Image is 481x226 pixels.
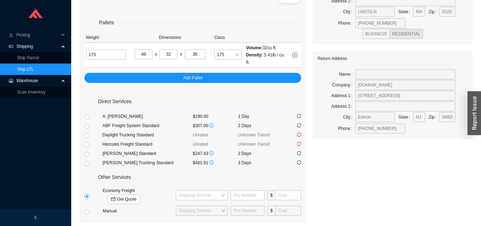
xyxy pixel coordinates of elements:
span: sync [297,142,301,146]
label: Name [339,69,355,79]
div: 2 Days [238,150,283,157]
span: Warehouse [16,75,59,86]
label: Phone [338,18,355,28]
a: Scan Inventory [17,90,46,95]
button: close-circle [290,50,300,60]
div: $247.43 [193,150,238,157]
button: mailGet Quote [107,194,141,204]
span: BUSINESS [365,31,387,36]
span: sync [297,151,301,155]
div: [PERSON_NAME] Standard [103,150,193,157]
span: Get Quote [117,196,136,203]
input: L [135,49,152,59]
div: 1 Day [238,113,283,120]
span: Unknown Transit [238,142,270,147]
div: Hercules Freight Standard [103,141,193,148]
label: Zip [429,112,439,122]
div: x [180,51,182,58]
span: Add Pallet [183,74,203,81]
span: sync [297,132,301,137]
span: Unknown Transit [238,132,270,137]
div: Manual [101,207,174,215]
div: Economy Freight [101,187,174,204]
label: State [398,7,413,17]
button: Add Pallet [84,73,301,83]
span: info-circle [209,123,214,127]
div: $307.00 [193,122,238,129]
div: A. [PERSON_NAME] [103,113,193,120]
span: left [33,215,38,220]
label: Phone [338,124,355,134]
span: sync [297,123,301,127]
div: 5.41 lb / cu ft. [246,51,287,66]
span: $ [267,206,275,216]
span: info-circle [209,160,214,165]
span: RESIDENTIAL [392,31,420,36]
div: $481.91 [193,159,238,166]
input: Cost [275,190,301,200]
span: info-circle [209,151,214,155]
th: Dimensions [127,32,213,43]
input: H [185,49,205,59]
span: Picking [16,29,59,41]
th: Class [213,32,288,43]
span: Density: [246,52,263,57]
div: x [155,51,157,58]
input: Pro Number [231,206,265,216]
label: Company [332,80,355,90]
label: Zip [429,7,439,17]
a: Ship LTL [17,67,34,72]
label: City [343,7,355,17]
input: Cost [275,206,301,216]
div: [PERSON_NAME] Trucking Standard [103,159,193,166]
span: $ [267,190,275,200]
span: sync [297,160,301,165]
span: Unrated [193,132,208,137]
div: 2 Days [238,122,283,129]
input: W [160,49,177,59]
span: Pallets [94,19,119,27]
div: ABF Freight System Standard [103,122,193,129]
div: Daylight Trucking Standard [103,131,193,139]
div: 32 cu ft. [246,44,287,51]
span: Direct Services [93,97,136,106]
label: Address 1 [331,91,355,101]
label: City [343,112,355,122]
span: Shipping [16,41,59,52]
span: 175 [217,50,239,59]
div: Return Address [318,52,468,65]
span: Other Services [93,173,136,181]
span: sync [297,114,301,118]
label: Address 2 [331,101,355,111]
span: Unrated [193,142,208,147]
div: 3 Days [238,159,283,166]
div: $190.00 [193,113,238,120]
th: Weight [84,32,127,43]
span: mail [111,197,115,202]
label: State [398,112,413,122]
input: Pro Number [231,190,265,200]
a: Ship Parcel [17,55,39,60]
span: Volume: [246,45,262,50]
